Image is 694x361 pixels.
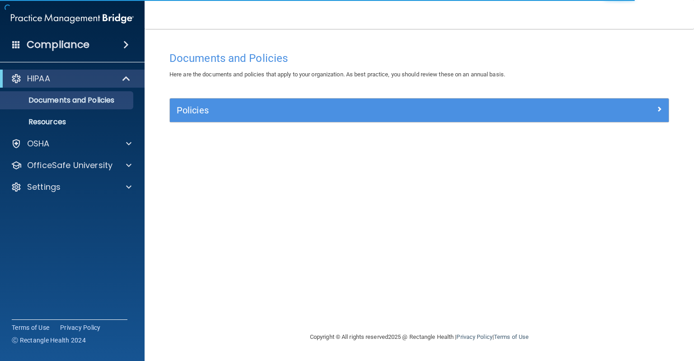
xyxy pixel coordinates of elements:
p: Resources [6,117,129,127]
p: HIPAA [27,73,50,84]
a: Terms of Use [494,333,529,340]
a: OSHA [11,138,131,149]
span: Ⓒ Rectangle Health 2024 [12,336,86,345]
a: Policies [177,103,662,117]
a: Privacy Policy [60,323,101,332]
p: OfficeSafe University [27,160,113,171]
a: Terms of Use [12,323,49,332]
h4: Documents and Policies [169,52,669,64]
p: Documents and Policies [6,96,129,105]
h4: Compliance [27,38,89,51]
span: Here are the documents and policies that apply to your organization. As best practice, you should... [169,71,505,78]
iframe: Drift Widget Chat Controller [538,297,683,333]
div: Copyright © All rights reserved 2025 @ Rectangle Health | | [254,323,584,352]
a: OfficeSafe University [11,160,131,171]
p: Settings [27,182,61,192]
p: OSHA [27,138,50,149]
a: Settings [11,182,131,192]
img: PMB logo [11,9,134,28]
a: HIPAA [11,73,131,84]
h5: Policies [177,105,537,115]
a: Privacy Policy [456,333,492,340]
